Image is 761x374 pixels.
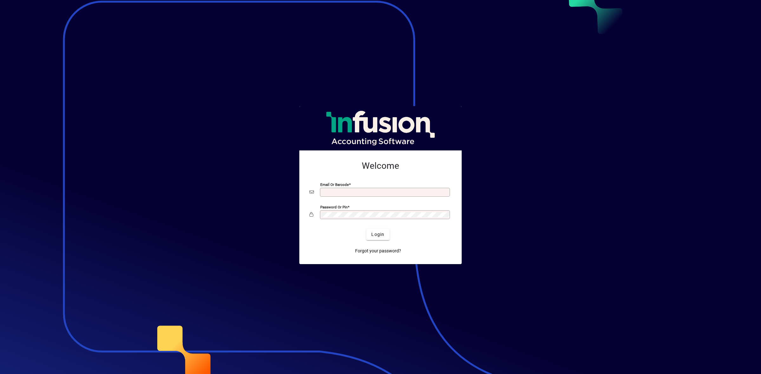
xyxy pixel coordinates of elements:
[366,229,389,240] button: Login
[320,182,349,187] mat-label: Email or Barcode
[355,248,401,254] span: Forgot your password?
[320,205,348,209] mat-label: Password or Pin
[309,161,452,171] h2: Welcome
[371,231,384,238] span: Login
[353,245,404,257] a: Forgot your password?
